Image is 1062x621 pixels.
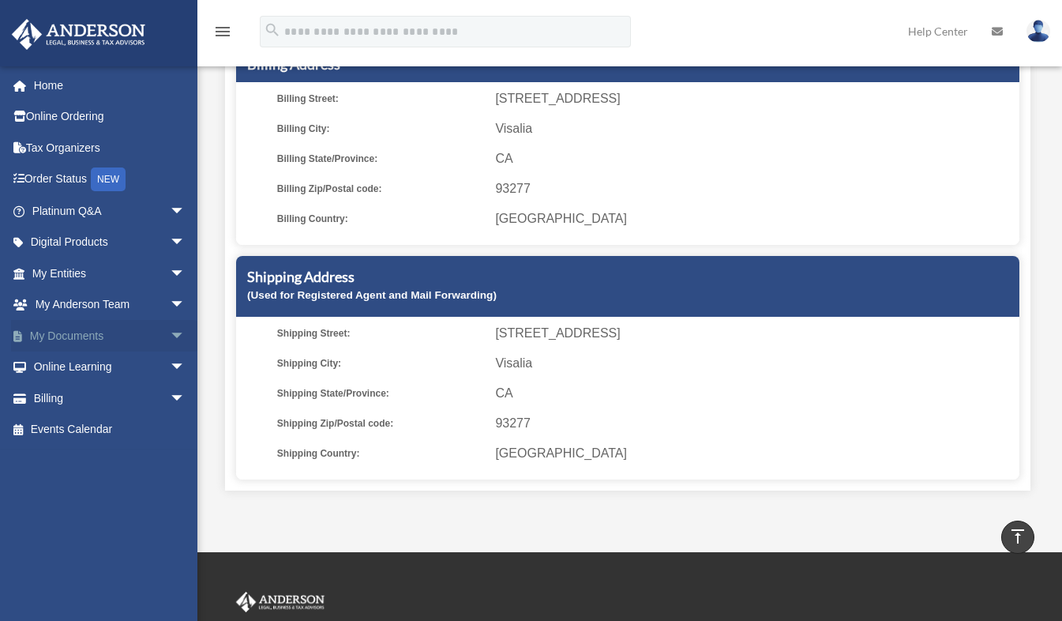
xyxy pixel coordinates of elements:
[495,382,1014,405] span: CA
[277,88,485,110] span: Billing Street:
[495,208,1014,230] span: [GEOGRAPHIC_DATA]
[1001,521,1034,554] a: vertical_align_top
[11,132,209,164] a: Tax Organizers
[170,352,201,384] span: arrow_drop_down
[11,101,209,133] a: Online Ordering
[11,352,209,383] a: Online Learningarrow_drop_down
[11,195,209,227] a: Platinum Q&Aarrow_drop_down
[277,118,485,140] span: Billing City:
[213,28,232,41] a: menu
[213,22,232,41] i: menu
[1008,527,1027,546] i: vertical_align_top
[170,195,201,228] span: arrow_drop_down
[264,21,281,39] i: search
[277,412,485,435] span: Shipping Zip/Postal code:
[11,164,209,196] a: Order StatusNEW
[277,148,485,170] span: Billing State/Province:
[495,352,1014,374] span: Visalia
[1026,20,1050,43] img: User Pic
[495,88,1014,110] span: [STREET_ADDRESS]
[11,227,209,258] a: Digital Productsarrow_drop_down
[11,320,209,352] a: My Documentsarrow_drop_down
[495,148,1014,170] span: CA
[11,70,209,101] a: Home
[170,258,201,290] span: arrow_drop_down
[277,442,485,465] span: Shipping Country:
[11,414,209,446] a: Events Calendar
[247,289,497,301] small: (Used for Registered Agent and Mail Forwarding)
[495,442,1014,465] span: [GEOGRAPHIC_DATA]
[11,382,209,414] a: Billingarrow_drop_down
[277,322,485,344] span: Shipping Street:
[233,592,328,612] img: Anderson Advisors Platinum Portal
[170,227,201,259] span: arrow_drop_down
[170,382,201,415] span: arrow_drop_down
[170,289,201,322] span: arrow_drop_down
[170,320,201,352] span: arrow_drop_down
[11,289,209,321] a: My Anderson Teamarrow_drop_down
[11,258,209,289] a: My Entitiesarrow_drop_down
[495,118,1014,140] span: Visalia
[495,412,1014,435] span: 93277
[495,178,1014,200] span: 93277
[247,267,1008,287] h5: Shipping Address
[495,322,1014,344] span: [STREET_ADDRESS]
[91,167,126,191] div: NEW
[277,382,485,405] span: Shipping State/Province:
[277,178,485,200] span: Billing Zip/Postal code:
[277,352,485,374] span: Shipping City:
[277,208,485,230] span: Billing Country:
[7,19,150,50] img: Anderson Advisors Platinum Portal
